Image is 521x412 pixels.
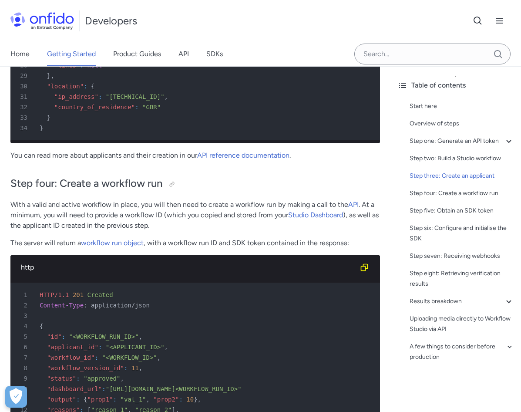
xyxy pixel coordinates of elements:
a: SDKs [206,42,223,66]
button: Open search button [467,10,489,32]
span: "val_1" [121,396,146,403]
span: 1 [14,290,34,300]
span: : [76,396,80,403]
span: "[TECHNICAL_ID]" [106,93,165,100]
span: 33 [14,112,34,123]
a: Home [10,42,30,66]
span: "GBR" [142,104,161,111]
a: Step three: Create an applicant [410,171,514,181]
span: 31 [14,91,34,102]
span: 4 [14,321,34,331]
a: Overview of steps [410,118,514,129]
span: "<WORKFLOW_RUN_ID>" [69,333,138,340]
img: Onfido Logo [10,12,74,30]
span: 10 [14,384,34,394]
span: "ip_address" [54,93,98,100]
div: A few things to consider before production [410,341,514,362]
a: Step six: Configure and initialise the SDK [410,223,514,244]
svg: Open navigation menu button [494,16,505,26]
span: : [135,104,138,111]
a: Step four: Create a workflow run [410,188,514,199]
span: "<APPLICANT_ID>" [106,344,165,351]
a: API reference documentation [197,151,289,159]
span: "output" [47,396,76,403]
span: { [91,83,94,90]
span: "workflow_version_id" [47,365,124,371]
p: With a valid and active workflow in place, you will then need to create a workflow run by making ... [10,199,380,231]
span: { [40,323,43,330]
span: 11 [131,365,139,371]
span: 10 [186,396,194,403]
span: application/json [91,302,150,309]
a: Results breakdown [410,296,514,307]
span: , [198,396,201,403]
span: } [47,72,50,79]
span: : [124,365,128,371]
span: , [165,344,168,351]
span: : [113,396,117,403]
a: Studio Dashboard [288,211,343,219]
span: "location" [47,83,84,90]
span: 5 [14,331,34,342]
span: 30 [14,81,34,91]
span: 201 [73,291,84,298]
span: "line3" [54,62,80,69]
span: Created [87,291,113,298]
h1: Developers [85,14,137,28]
span: "id" [47,333,62,340]
span: "country_of_residence" [54,104,135,111]
a: API [348,200,359,209]
span: 7 [14,352,34,363]
span: , [120,375,124,382]
span: "applicant_id" [47,344,98,351]
span: 29 [14,71,34,81]
span: : [84,83,87,90]
a: workflow run object [81,239,144,247]
span: : [98,344,102,351]
a: Uploading media directly to Workflow Studio via API [410,314,514,334]
h2: Step four: Create a workflow run [10,176,380,191]
span: : [98,93,102,100]
span: "[URL][DOMAIN_NAME]<WORKFLOW_RUN_ID>" [106,385,242,392]
span: { [84,396,87,403]
span: , [146,396,150,403]
span: , [50,72,54,79]
span: null [87,62,102,69]
div: Cookie Preferences [5,386,27,408]
span: , [165,93,168,100]
span: "dashboard_url" [47,385,102,392]
span: : [84,302,87,309]
span: "status" [47,375,76,382]
span: "prop2" [153,396,179,403]
span: : [94,354,98,361]
svg: Open search button [473,16,483,26]
input: Onfido search input field [354,44,511,64]
span: : [62,333,65,340]
span: : [76,375,80,382]
button: Open navigation menu button [489,10,511,32]
span: } [194,396,197,403]
span: "approved" [84,375,120,382]
span: , [139,333,142,340]
span: "<WORKFLOW_ID>" [102,354,157,361]
span: , [139,365,142,371]
div: Table of contents [397,80,514,91]
span: : [80,62,84,69]
span: 9 [14,373,34,384]
span: HTTP/1.1 [40,291,69,298]
a: Step seven: Receiving webhooks [410,251,514,261]
a: Step eight: Retrieving verification results [410,268,514,289]
span: Content-Type [40,302,84,309]
span: 2 [14,300,34,311]
p: You can read more about applicants and their creation in our . [10,150,380,161]
span: 34 [14,123,34,133]
span: , [157,354,161,361]
a: Start here [410,101,514,111]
